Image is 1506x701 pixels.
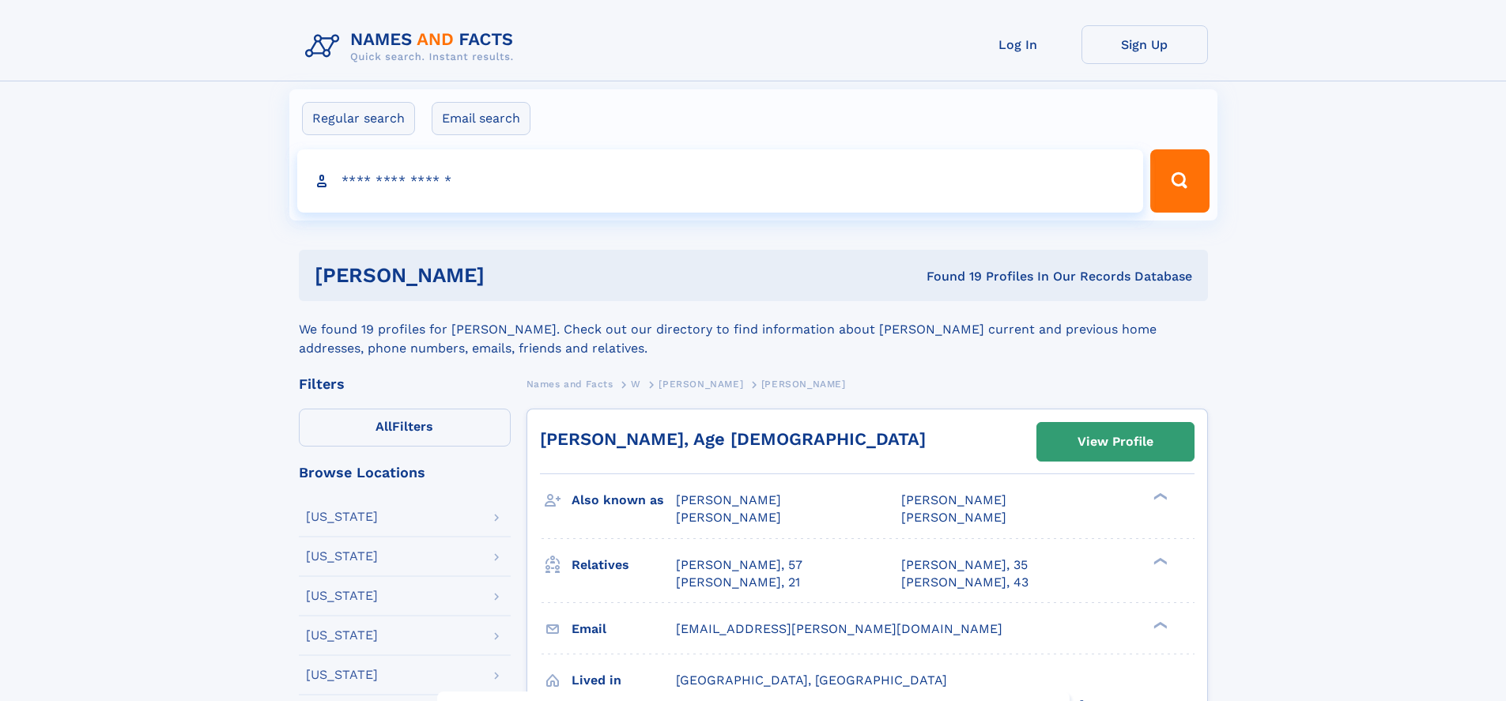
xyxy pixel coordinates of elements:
[901,574,1029,591] a: [PERSON_NAME], 43
[572,552,676,579] h3: Relatives
[299,409,511,447] label: Filters
[761,379,846,390] span: [PERSON_NAME]
[901,556,1028,574] a: [PERSON_NAME], 35
[297,149,1144,213] input: search input
[306,550,378,563] div: [US_STATE]
[676,673,947,688] span: [GEOGRAPHIC_DATA], [GEOGRAPHIC_DATA]
[1081,25,1208,64] a: Sign Up
[299,301,1208,358] div: We found 19 profiles for [PERSON_NAME]. Check out our directory to find information about [PERSON...
[659,374,743,394] a: [PERSON_NAME]
[901,492,1006,507] span: [PERSON_NAME]
[299,465,511,480] div: Browse Locations
[432,102,530,135] label: Email search
[1149,492,1168,502] div: ❯
[676,574,800,591] a: [PERSON_NAME], 21
[676,492,781,507] span: [PERSON_NAME]
[676,621,1002,636] span: [EMAIL_ADDRESS][PERSON_NAME][DOMAIN_NAME]
[659,379,743,390] span: [PERSON_NAME]
[315,266,706,285] h1: [PERSON_NAME]
[299,377,511,391] div: Filters
[955,25,1081,64] a: Log In
[1149,620,1168,630] div: ❯
[1078,424,1153,460] div: View Profile
[1037,423,1194,461] a: View Profile
[901,510,1006,525] span: [PERSON_NAME]
[306,590,378,602] div: [US_STATE]
[631,379,641,390] span: W
[306,629,378,642] div: [US_STATE]
[631,374,641,394] a: W
[572,667,676,694] h3: Lived in
[302,102,415,135] label: Regular search
[306,511,378,523] div: [US_STATE]
[572,487,676,514] h3: Also known as
[676,510,781,525] span: [PERSON_NAME]
[1150,149,1209,213] button: Search Button
[572,616,676,643] h3: Email
[376,419,392,434] span: All
[1149,556,1168,566] div: ❯
[705,268,1192,285] div: Found 19 Profiles In Our Records Database
[540,429,926,449] a: [PERSON_NAME], Age [DEMOGRAPHIC_DATA]
[299,25,527,68] img: Logo Names and Facts
[676,556,802,574] a: [PERSON_NAME], 57
[306,669,378,681] div: [US_STATE]
[527,374,613,394] a: Names and Facts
